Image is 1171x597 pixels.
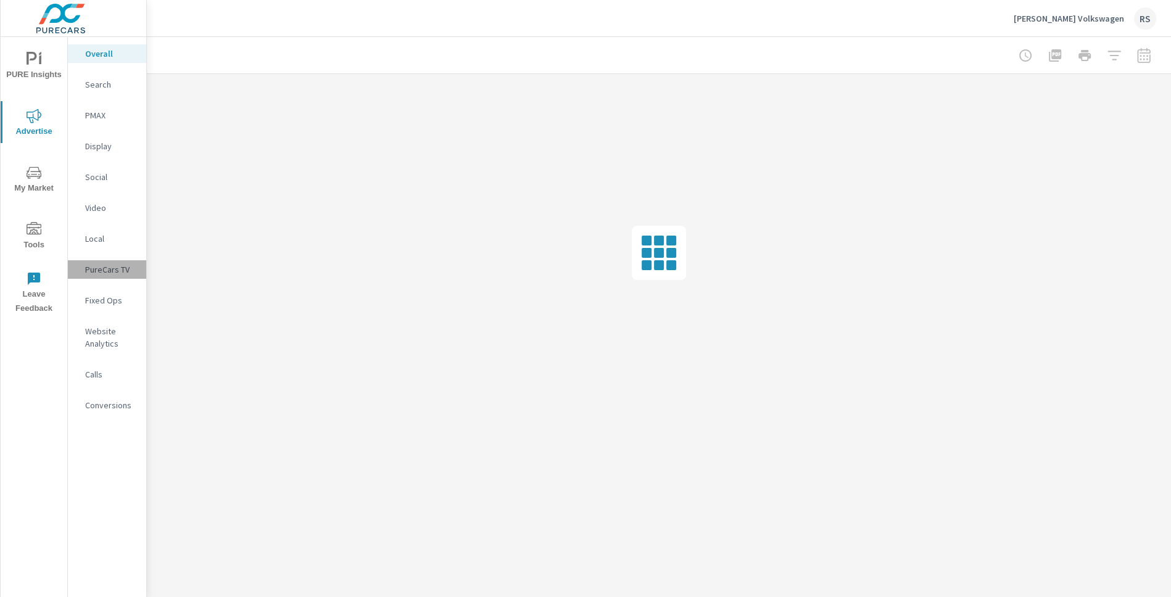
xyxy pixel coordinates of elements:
[4,109,64,139] span: Advertise
[68,396,146,414] div: Conversions
[68,44,146,63] div: Overall
[68,106,146,125] div: PMAX
[1134,7,1156,30] div: RS
[68,229,146,248] div: Local
[4,222,64,252] span: Tools
[1014,13,1124,24] p: [PERSON_NAME] Volkswagen
[85,202,136,214] p: Video
[4,271,64,316] span: Leave Feedback
[68,137,146,155] div: Display
[85,294,136,307] p: Fixed Ops
[85,47,136,60] p: Overall
[85,325,136,350] p: Website Analytics
[4,52,64,82] span: PURE Insights
[85,399,136,411] p: Conversions
[85,171,136,183] p: Social
[85,368,136,381] p: Calls
[68,75,146,94] div: Search
[68,260,146,279] div: PureCars TV
[85,109,136,121] p: PMAX
[85,263,136,276] p: PureCars TV
[85,233,136,245] p: Local
[68,199,146,217] div: Video
[68,291,146,310] div: Fixed Ops
[68,322,146,353] div: Website Analytics
[1,37,67,321] div: nav menu
[4,165,64,196] span: My Market
[85,78,136,91] p: Search
[85,140,136,152] p: Display
[68,365,146,384] div: Calls
[68,168,146,186] div: Social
